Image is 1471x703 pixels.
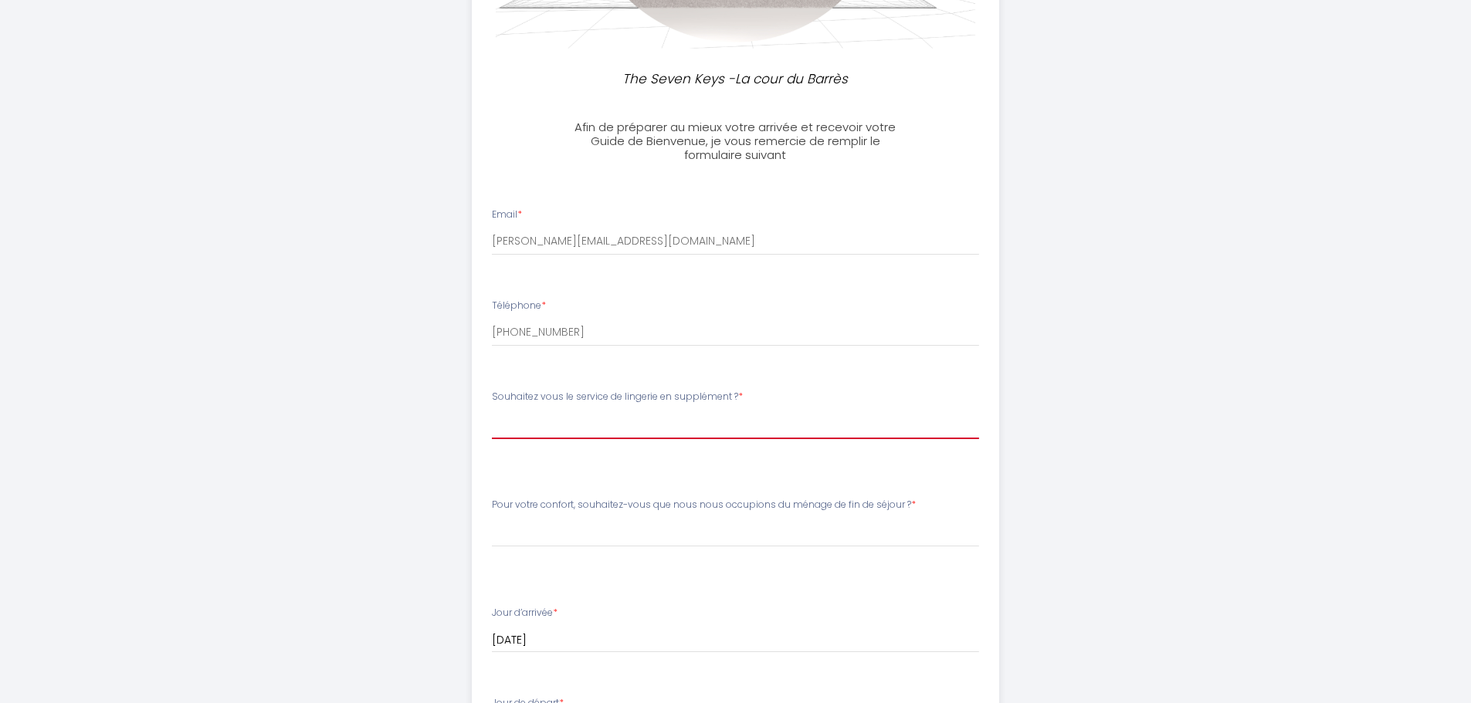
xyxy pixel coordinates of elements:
label: Pour votre confort, souhaitez-vous que nous nous occupions du ménage de fin de séjour ? [492,498,916,512]
label: Souhaitez vous le service de lingerie en supplément ? [492,390,743,404]
p: The Seven Keys -La cour du Barrès [571,69,901,90]
h3: Afin de préparer au mieux votre arrivée et recevoir votre Guide de Bienvenue, je vous remercie de... [564,120,907,162]
label: Email [492,208,522,222]
label: Jour d’arrivée [492,606,558,620]
label: Téléphone [492,299,546,313]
